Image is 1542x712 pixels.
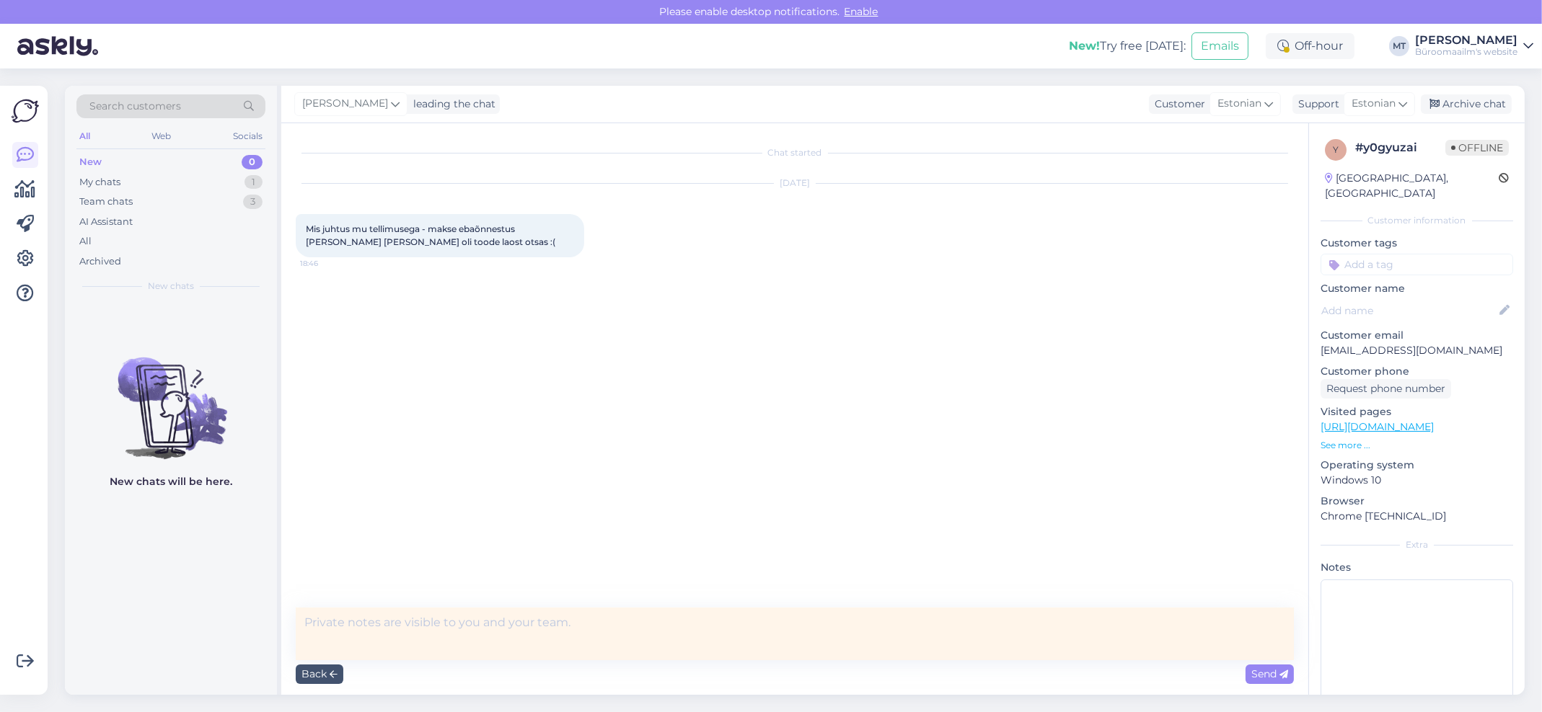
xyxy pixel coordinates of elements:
span: Send [1251,667,1288,680]
div: Request phone number [1321,379,1451,399]
div: All [76,127,93,146]
div: AI Assistant [79,215,133,229]
input: Add a tag [1321,254,1513,275]
div: Off-hour [1266,33,1354,59]
button: Emails [1191,32,1248,60]
span: Mis juhtus mu tellimusega - makse ebaõnnestus [PERSON_NAME] [PERSON_NAME] oli toode laost otsas :( [306,223,555,247]
span: Search customers [89,99,181,114]
p: Customer phone [1321,364,1513,379]
span: y [1333,144,1339,155]
div: Customer [1149,97,1205,112]
div: [DATE] [296,177,1294,190]
div: Back [296,664,343,684]
div: Socials [230,127,265,146]
p: Browser [1321,494,1513,509]
div: Büroomaailm's website [1415,46,1517,58]
div: Chat started [296,146,1294,159]
div: MT [1389,36,1409,56]
div: Support [1292,97,1339,112]
span: Estonian [1352,96,1396,112]
div: leading the chat [407,97,495,112]
p: Customer tags [1321,236,1513,251]
a: [PERSON_NAME]Büroomaailm's website [1415,35,1533,58]
span: Enable [840,5,883,18]
span: Offline [1445,140,1509,156]
div: 0 [242,155,263,169]
div: # y0gyuzai [1355,139,1445,156]
p: Windows 10 [1321,473,1513,488]
div: [GEOGRAPHIC_DATA], [GEOGRAPHIC_DATA] [1325,171,1499,201]
div: Archive chat [1421,94,1512,114]
p: Notes [1321,560,1513,575]
div: Try free [DATE]: [1069,37,1186,55]
a: [URL][DOMAIN_NAME] [1321,420,1434,433]
input: Add name [1321,303,1497,319]
div: [PERSON_NAME] [1415,35,1517,46]
div: Team chats [79,195,133,209]
img: Askly Logo [12,97,39,125]
div: Archived [79,254,121,269]
span: [PERSON_NAME] [302,96,388,112]
p: Chrome [TECHNICAL_ID] [1321,509,1513,524]
p: New chats will be here. [110,474,232,489]
p: Visited pages [1321,404,1513,419]
p: [EMAIL_ADDRESS][DOMAIN_NAME] [1321,343,1513,358]
div: New [79,155,102,169]
div: Web [149,127,175,146]
span: Estonian [1217,96,1261,112]
img: No chats [65,331,277,461]
b: New! [1069,39,1100,53]
div: All [79,234,92,249]
span: New chats [148,280,194,293]
p: See more ... [1321,439,1513,452]
p: Customer email [1321,328,1513,343]
div: 1 [244,175,263,190]
p: Customer name [1321,281,1513,296]
div: My chats [79,175,120,190]
div: Customer information [1321,214,1513,227]
div: Extra [1321,538,1513,551]
div: 3 [243,195,263,209]
p: Operating system [1321,458,1513,473]
span: 18:46 [300,258,354,269]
